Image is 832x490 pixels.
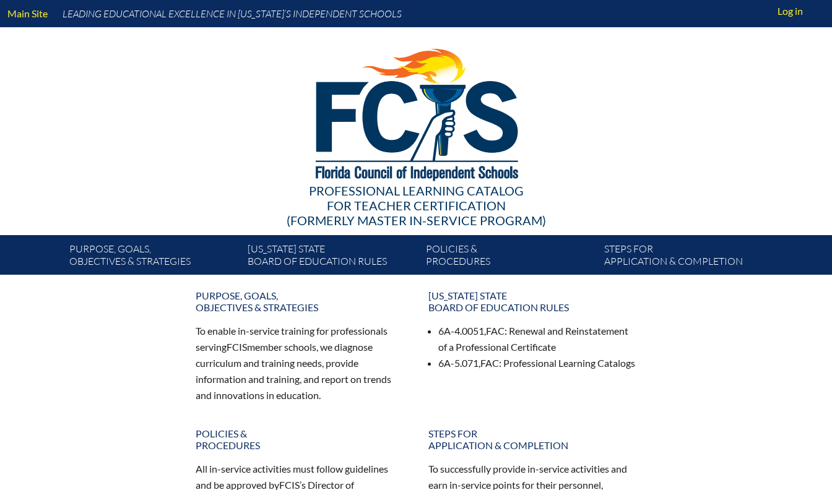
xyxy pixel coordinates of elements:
[599,240,778,275] a: Steps forapplication & completion
[188,285,411,318] a: Purpose, goals,objectives & strategies
[288,27,544,196] img: FCISlogo221.eps
[421,423,644,456] a: Steps forapplication & completion
[243,240,421,275] a: [US_STATE] StateBoard of Education rules
[421,285,644,318] a: [US_STATE] StateBoard of Education rules
[188,423,411,456] a: Policies &Procedures
[196,323,404,403] p: To enable in-service training for professionals serving member schools, we diagnose curriculum an...
[59,183,773,228] div: Professional Learning Catalog (formerly Master In-service Program)
[480,357,499,369] span: FAC
[421,240,599,275] a: Policies &Procedures
[327,198,506,213] span: for Teacher Certification
[438,355,636,371] li: 6A-5.071, : Professional Learning Catalogs
[438,323,636,355] li: 6A-4.0051, : Renewal and Reinstatement of a Professional Certificate
[778,4,803,19] span: Log in
[2,5,53,22] a: Main Site
[486,325,505,337] span: FAC
[227,341,247,353] span: FCIS
[64,240,243,275] a: Purpose, goals,objectives & strategies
